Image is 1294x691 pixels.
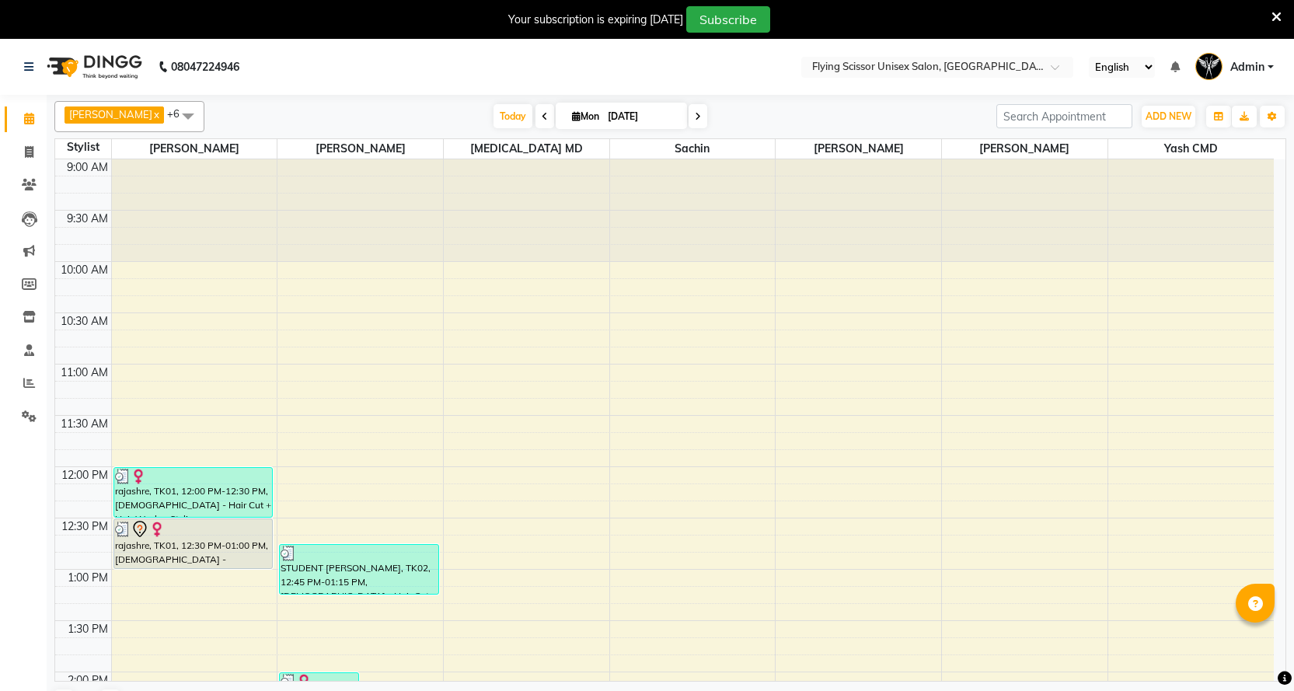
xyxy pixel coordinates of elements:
[69,108,152,120] span: [PERSON_NAME]
[65,621,111,637] div: 1:30 PM
[776,139,941,159] span: [PERSON_NAME]
[58,365,111,381] div: 11:00 AM
[58,467,111,483] div: 12:00 PM
[112,139,277,159] span: [PERSON_NAME]
[55,139,111,155] div: Stylist
[686,6,770,33] button: Subscribe
[64,211,111,227] div: 9:30 AM
[65,672,111,689] div: 2:00 PM
[1229,629,1278,675] iframe: chat widget
[64,159,111,176] div: 9:00 AM
[508,12,683,28] div: Your subscription is expiring [DATE]
[494,104,532,128] span: Today
[1142,106,1195,127] button: ADD NEW
[65,570,111,586] div: 1:00 PM
[58,313,111,330] div: 10:30 AM
[568,110,603,122] span: Mon
[996,104,1132,128] input: Search Appointment
[114,519,272,568] div: rajashre, TK01, 12:30 PM-01:00 PM, [DEMOGRAPHIC_DATA] - [PERSON_NAME] Styling
[1230,59,1264,75] span: Admin
[58,262,111,278] div: 10:00 AM
[58,416,111,432] div: 11:30 AM
[1195,53,1222,80] img: Admin
[58,518,111,535] div: 12:30 PM
[610,139,776,159] span: sachin
[444,139,609,159] span: [MEDICAL_DATA] MD
[603,105,681,128] input: 2025-09-01
[171,45,239,89] b: 08047224946
[1146,110,1191,122] span: ADD NEW
[167,107,191,120] span: +6
[1108,139,1274,159] span: Yash CMD
[280,545,438,594] div: STUDENT [PERSON_NAME], TK02, 12:45 PM-01:15 PM, [DEMOGRAPHIC_DATA] - Hair Cut + Hair Wash + Styling
[114,468,272,517] div: rajashre, TK01, 12:00 PM-12:30 PM, [DEMOGRAPHIC_DATA] - Hair Cut + Hair Wash + Styling
[40,45,146,89] img: logo
[942,139,1107,159] span: [PERSON_NAME]
[277,139,443,159] span: [PERSON_NAME]
[152,108,159,120] a: x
